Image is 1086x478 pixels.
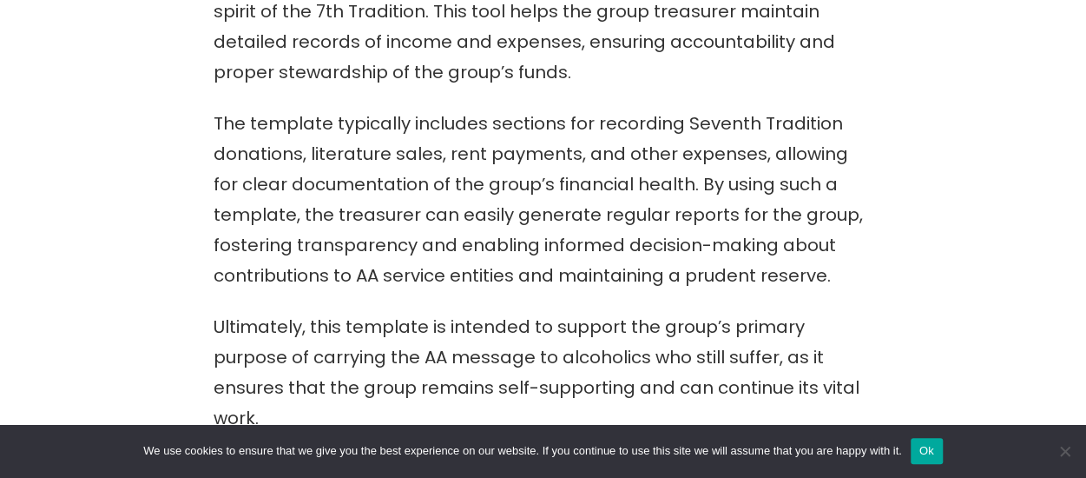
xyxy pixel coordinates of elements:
[143,442,901,460] span: We use cookies to ensure that we give you the best experience on our website. If you continue to ...
[214,312,873,434] p: Ultimately, this template is intended to support the group’s primary purpose of carrying the AA m...
[1056,442,1073,460] span: No
[214,109,873,291] p: The template typically includes sections for recording Seventh Tradition donations, literature sa...
[911,438,943,464] button: Ok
